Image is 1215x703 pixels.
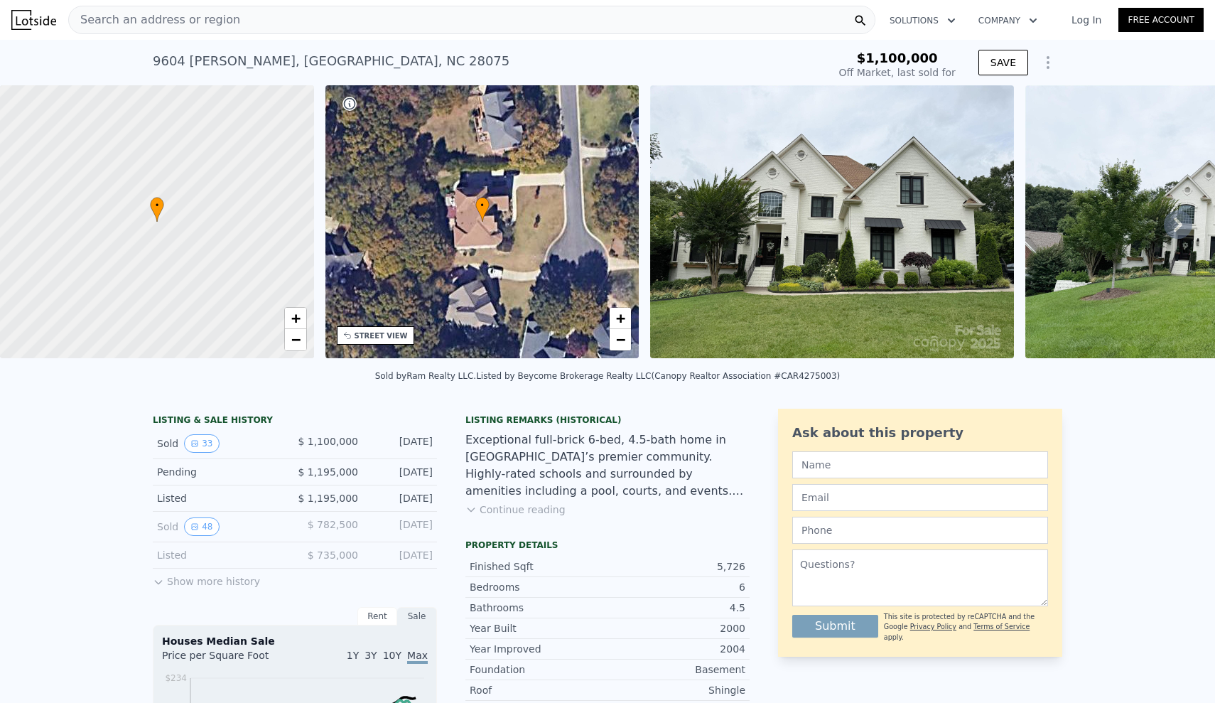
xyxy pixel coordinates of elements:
button: View historical data [184,434,219,453]
span: $1,100,000 [857,50,938,65]
a: Terms of Service [973,623,1030,630]
div: Roof [470,683,607,697]
span: • [475,199,490,212]
span: + [616,309,625,327]
span: Search an address or region [69,11,240,28]
div: Listed [157,548,283,562]
div: • [475,197,490,222]
div: Listed [157,491,283,505]
span: $ 735,000 [308,549,358,561]
div: Basement [607,662,745,677]
button: SAVE [978,50,1028,75]
a: Zoom in [610,308,631,329]
a: Zoom in [285,308,306,329]
div: Off Market, last sold for [839,65,956,80]
div: [DATE] [369,465,433,479]
div: 2000 [607,621,745,635]
span: $ 1,195,000 [298,466,358,478]
div: Sale [397,607,437,626]
div: Foundation [470,662,607,677]
div: 4.5 [607,601,745,615]
div: Sold [157,517,283,536]
div: Pending [157,465,283,479]
span: $ 1,195,000 [298,493,358,504]
div: Year Improved [470,642,607,656]
button: Submit [792,615,878,638]
span: + [291,309,300,327]
div: Property details [465,540,750,551]
img: Sale: 141860854 Parcel: 85419217 [650,85,1014,358]
div: Bedrooms [470,580,607,594]
span: − [616,331,625,348]
div: Exceptional full-brick 6-bed, 4.5-bath home in [GEOGRAPHIC_DATA]’s premier community. Highly-rate... [465,431,750,500]
div: [DATE] [369,548,433,562]
div: Listed by Beycome Brokerage Realty LLC (Canopy Realtor Association #CAR4275003) [476,371,840,381]
div: 9604 [PERSON_NAME] , [GEOGRAPHIC_DATA] , NC 28075 [153,51,509,71]
button: Solutions [878,8,967,33]
a: Zoom out [285,329,306,350]
div: Listing Remarks (Historical) [465,414,750,426]
span: 10Y [383,650,401,661]
button: Company [967,8,1049,33]
span: 3Y [364,650,377,661]
button: Show more history [153,569,260,589]
div: • [150,197,164,222]
div: Bathrooms [470,601,607,615]
div: Shingle [607,683,745,697]
input: Name [792,451,1048,478]
div: 6 [607,580,745,594]
a: Zoom out [610,329,631,350]
div: [DATE] [369,491,433,505]
div: Price per Square Foot [162,648,295,671]
img: Lotside [11,10,56,30]
span: $ 1,100,000 [298,436,358,447]
div: LISTING & SALE HISTORY [153,414,437,429]
div: STREET VIEW [355,331,408,341]
span: Max [407,650,428,664]
a: Privacy Policy [910,623,956,630]
div: Finished Sqft [470,559,607,574]
span: − [291,331,300,348]
button: View historical data [184,517,219,536]
span: 1Y [347,650,359,661]
div: [DATE] [369,434,433,453]
tspan: $234 [165,673,187,683]
div: Rent [357,607,397,626]
div: Sold by Ram Realty LLC . [375,371,476,381]
div: 2004 [607,642,745,656]
button: Continue reading [465,503,566,517]
div: [DATE] [369,517,433,536]
div: 5,726 [607,559,745,574]
div: Year Built [470,621,607,635]
span: • [150,199,164,212]
div: Houses Median Sale [162,634,428,648]
span: $ 782,500 [308,519,358,530]
div: This site is protected by reCAPTCHA and the Google and apply. [884,612,1048,643]
a: Log In [1054,13,1118,27]
a: Free Account [1118,8,1204,32]
div: Sold [157,434,283,453]
div: Ask about this property [792,423,1048,443]
button: Show Options [1034,48,1062,77]
input: Phone [792,517,1048,544]
input: Email [792,484,1048,511]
